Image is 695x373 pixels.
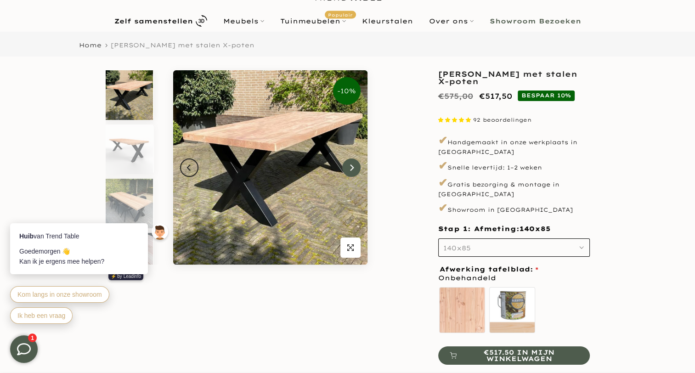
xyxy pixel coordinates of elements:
a: Over ons [421,16,481,27]
span: Afwerking tafelblad: [440,266,538,272]
b: Showroom Bezoeken [490,18,581,24]
img: Rechthoekige douglas tuintafel met stalen X-poten [173,70,367,265]
a: Kleurstalen [354,16,421,27]
a: Zelf samenstellen [106,13,215,29]
span: 140x85 [520,225,550,234]
span: 92 beoordelingen [473,117,531,123]
span: 140x85 [443,244,471,252]
button: Next [342,158,361,177]
button: Previous [180,158,198,177]
span: Stap 1: Afmeting: [438,225,550,233]
button: 140x85 [438,238,590,257]
h1: [PERSON_NAME] met stalen X-poten [438,70,590,85]
span: €517.50 in mijn winkelwagen [460,349,578,362]
span: ✔ [438,175,447,189]
a: Home [79,42,102,48]
p: Showroom in [GEOGRAPHIC_DATA] [438,200,590,216]
iframe: toggle-frame [1,326,47,372]
span: Populair [325,11,356,18]
span: ✔ [438,158,447,172]
p: Snelle levertijd: 1–2 weken [438,158,590,174]
span: [PERSON_NAME] met stalen X-poten [111,41,254,49]
a: Showroom Bezoeken [481,16,589,27]
span: ✔ [438,201,447,215]
img: Rechthoekige douglas tuintafel met zwarte stalen X-poten [106,124,153,174]
iframe: bot-iframe [1,179,180,335]
button: €517.50 in mijn winkelwagen [438,346,590,365]
ins: €517,50 [479,90,512,103]
a: TuinmeubelenPopulair [272,16,354,27]
b: Zelf samenstellen [114,18,193,24]
span: BESPAAR 10% [518,90,575,101]
img: Rechthoekige douglas tuintafel met stalen X-poten [106,70,153,120]
p: Gratis bezorging & montage in [GEOGRAPHIC_DATA] [438,175,590,198]
span: 4.87 stars [438,117,473,123]
span: Onbehandeld [438,272,496,284]
span: ✔ [438,133,447,147]
p: Handgemaakt in onze werkplaats in [GEOGRAPHIC_DATA] [438,133,590,156]
del: €575,00 [438,91,473,101]
a: Meubels [215,16,272,27]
